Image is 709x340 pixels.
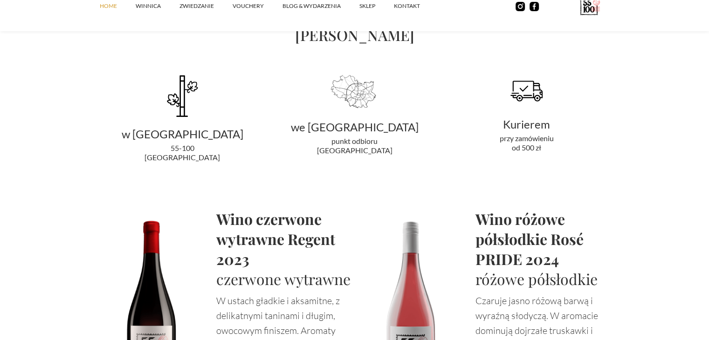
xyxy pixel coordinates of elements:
div: Kurierem [444,120,609,129]
div: we [GEOGRAPHIC_DATA] [272,122,437,132]
h1: Wino czerwone wytrawne Regent 2023 [216,209,355,269]
div: punkt odbioru [GEOGRAPHIC_DATA] [272,136,437,155]
h1: czerwone wytrawne [216,269,355,289]
div: w [GEOGRAPHIC_DATA] [100,129,265,139]
h1: Wino różowe półsłodkie Rosé PRIDE 2024 [475,209,614,269]
h1: różowe półsłodkie [475,269,614,289]
div: [PERSON_NAME] [100,27,609,42]
div: przy zamówieniu od 500 zł [444,134,609,152]
div: 55-100 [GEOGRAPHIC_DATA] [100,143,265,162]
